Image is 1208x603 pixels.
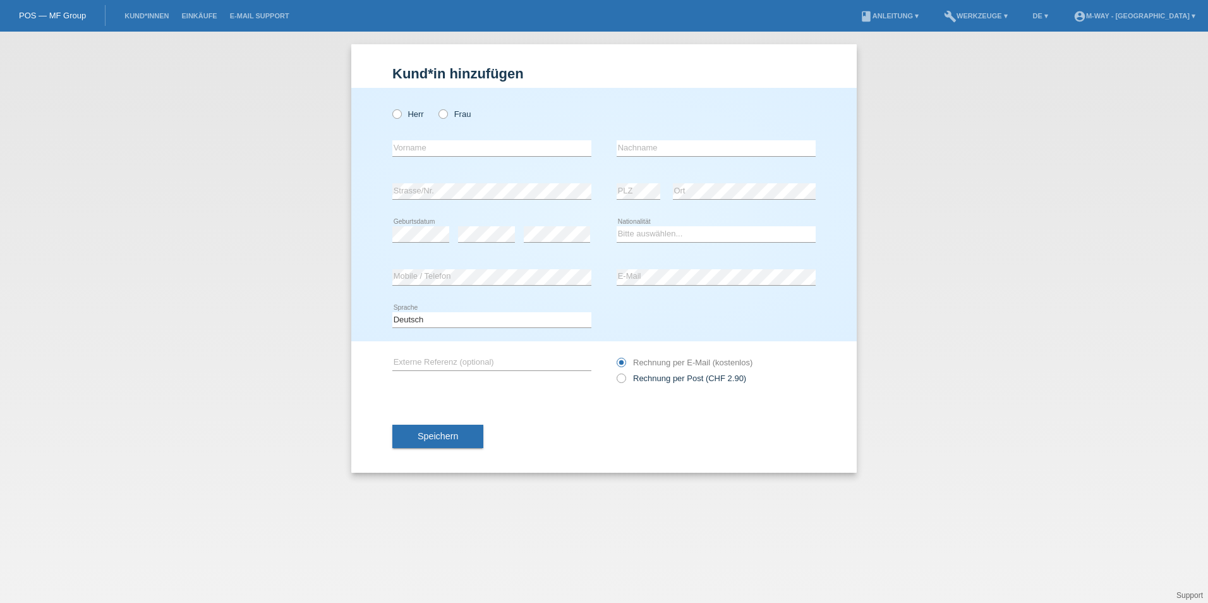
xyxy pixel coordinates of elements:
i: book [860,10,873,23]
button: Speichern [392,425,483,449]
a: Support [1176,591,1203,600]
input: Rechnung per E-Mail (kostenlos) [617,358,625,374]
i: build [944,10,957,23]
a: account_circlem-way - [GEOGRAPHIC_DATA] ▾ [1067,12,1202,20]
a: E-Mail Support [224,12,296,20]
label: Rechnung per Post (CHF 2.90) [617,374,746,383]
label: Rechnung per E-Mail (kostenlos) [617,358,752,367]
input: Frau [438,109,447,118]
i: account_circle [1073,10,1086,23]
a: POS — MF Group [19,11,86,20]
a: DE ▾ [1027,12,1054,20]
a: Einkäufe [175,12,223,20]
a: buildWerkzeuge ▾ [938,12,1014,20]
label: Herr [392,109,424,119]
a: Kund*innen [118,12,175,20]
h1: Kund*in hinzufügen [392,66,816,82]
input: Rechnung per Post (CHF 2.90) [617,374,625,389]
a: bookAnleitung ▾ [854,12,925,20]
input: Herr [392,109,401,118]
label: Frau [438,109,471,119]
span: Speichern [418,431,458,441]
